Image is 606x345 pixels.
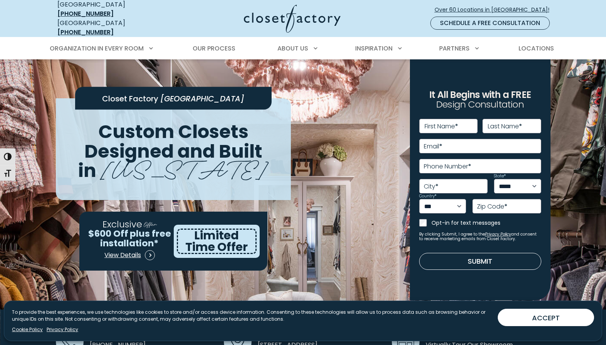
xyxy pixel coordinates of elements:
[47,326,78,333] a: Privacy Policy
[436,98,524,111] span: Design Consultation
[98,119,248,145] span: Custom Closets
[185,227,248,255] span: Limited Time Offer
[104,251,141,260] span: View Details
[50,44,144,53] span: Organization in Every Room
[434,3,556,17] a: Over 60 Locations in [GEOGRAPHIC_DATA]!
[88,227,128,240] span: $600 Off
[193,44,235,53] span: Our Process
[144,219,157,228] span: Offer
[102,218,142,231] span: Exclusive
[12,326,43,333] a: Cookie Policy
[160,93,244,104] span: [GEOGRAPHIC_DATA]
[439,44,470,53] span: Partners
[102,93,158,104] span: Closet Factory
[519,44,554,53] span: Locations
[429,88,531,101] span: It All Begins with a FREE
[498,309,594,326] button: ACCEPT
[424,143,442,150] label: Email
[78,138,262,183] span: Designed and Built in
[57,9,114,18] a: [PHONE_NUMBER]
[277,44,308,53] span: About Us
[419,232,541,241] small: By clicking Submit, I agree to the and consent to receive marketing emails from Closet Factory.
[435,6,556,14] span: Over 60 Locations in [GEOGRAPHIC_DATA]!
[419,194,436,198] label: Country
[494,174,506,178] label: State
[101,150,268,185] span: [US_STATE]
[477,204,507,210] label: Zip Code
[488,123,522,130] label: Last Name
[424,183,438,190] label: City
[430,17,550,30] a: Schedule a Free Consultation
[57,28,114,37] a: [PHONE_NUMBER]
[425,123,458,130] label: First Name
[431,219,541,227] label: Opt-in for text messages
[244,5,341,33] img: Closet Factory Logo
[100,227,171,249] span: plus free installation*
[355,44,393,53] span: Inspiration
[485,231,511,237] a: Privacy Policy
[424,163,471,170] label: Phone Number
[12,309,492,323] p: To provide the best experiences, we use technologies like cookies to store and/or access device i...
[57,19,169,37] div: [GEOGRAPHIC_DATA]
[419,253,541,270] button: Submit
[44,38,562,59] nav: Primary Menu
[104,247,155,263] a: View Details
